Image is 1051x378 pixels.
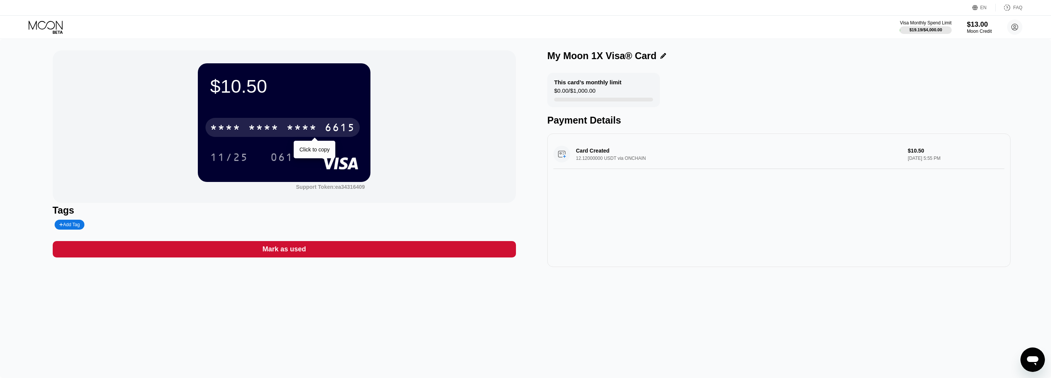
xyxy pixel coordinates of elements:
div: Add Tag [59,222,80,227]
div: 6615 [325,122,355,135]
div: Click to copy [299,146,330,153]
div: 061 [270,152,293,164]
iframe: Button to launch messaging window [1020,347,1045,372]
div: Visa Monthly Spend Limit$19.19/$4,000.00 [900,20,951,34]
div: $0.00 / $1,000.00 [554,87,595,98]
div: $19.19 / $4,000.00 [909,27,942,32]
div: FAQ [996,4,1022,11]
div: Moon Credit [967,29,992,34]
div: $13.00 [967,21,992,29]
div: 11/25 [210,152,248,164]
div: This card’s monthly limit [554,79,621,85]
div: Mark as used [262,245,306,254]
div: Visa Monthly Spend Limit [900,20,951,26]
div: Add Tag [55,220,84,230]
div: 061 [265,148,299,167]
div: Support Token:ea34316409 [296,184,365,190]
div: 11/25 [204,148,254,167]
div: Support Token: ea34316409 [296,184,365,190]
div: Payment Details [547,115,1011,126]
div: EN [972,4,996,11]
div: $13.00Moon Credit [967,21,992,34]
div: FAQ [1013,5,1022,10]
div: $10.50 [210,76,358,97]
div: Mark as used [53,241,516,257]
div: My Moon 1X Visa® Card [547,50,656,61]
div: EN [980,5,987,10]
div: Tags [53,205,516,216]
